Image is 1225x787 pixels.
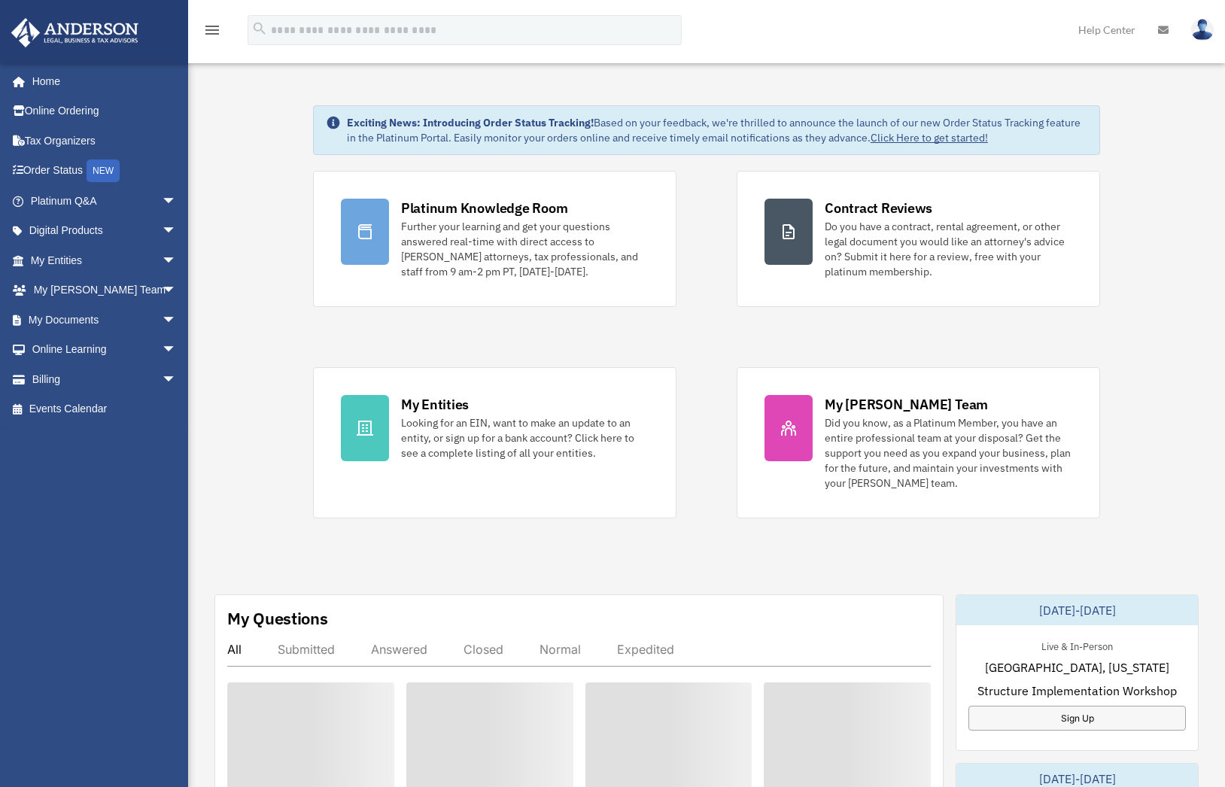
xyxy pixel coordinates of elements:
img: User Pic [1191,19,1214,41]
span: arrow_drop_down [162,216,192,247]
span: arrow_drop_down [162,335,192,366]
a: My Documentsarrow_drop_down [11,305,199,335]
div: Based on your feedback, we're thrilled to announce the launch of our new Order Status Tracking fe... [347,115,1087,145]
span: [GEOGRAPHIC_DATA], [US_STATE] [985,658,1169,676]
div: Platinum Knowledge Room [401,199,568,217]
a: Sign Up [968,706,1186,731]
a: Platinum Knowledge Room Further your learning and get your questions answered real-time with dire... [313,171,676,307]
div: Do you have a contract, rental agreement, or other legal document you would like an attorney's ad... [825,219,1072,279]
a: Online Ordering [11,96,199,126]
a: Order StatusNEW [11,156,199,187]
div: Submitted [278,642,335,657]
div: Expedited [617,642,674,657]
div: Did you know, as a Platinum Member, you have an entire professional team at your disposal? Get th... [825,415,1072,491]
div: Further your learning and get your questions answered real-time with direct access to [PERSON_NAM... [401,219,649,279]
a: Online Learningarrow_drop_down [11,335,199,365]
div: Live & In-Person [1029,637,1125,653]
div: My Questions [227,607,328,630]
div: Answered [371,642,427,657]
a: Billingarrow_drop_down [11,364,199,394]
span: arrow_drop_down [162,245,192,276]
div: My Entities [401,395,469,414]
div: Contract Reviews [825,199,932,217]
div: All [227,642,242,657]
i: search [251,20,268,37]
span: arrow_drop_down [162,364,192,395]
span: Structure Implementation Workshop [977,682,1177,700]
a: Events Calendar [11,394,199,424]
div: Closed [464,642,503,657]
span: arrow_drop_down [162,186,192,217]
a: Tax Organizers [11,126,199,156]
a: Click Here to get started! [871,131,988,144]
div: Looking for an EIN, want to make an update to an entity, or sign up for a bank account? Click her... [401,415,649,460]
a: Contract Reviews Do you have a contract, rental agreement, or other legal document you would like... [737,171,1100,307]
div: My [PERSON_NAME] Team [825,395,988,414]
img: Anderson Advisors Platinum Portal [7,18,143,47]
a: My [PERSON_NAME] Teamarrow_drop_down [11,275,199,305]
a: Home [11,66,192,96]
a: My [PERSON_NAME] Team Did you know, as a Platinum Member, you have an entire professional team at... [737,367,1100,518]
a: My Entities Looking for an EIN, want to make an update to an entity, or sign up for a bank accoun... [313,367,676,518]
a: Platinum Q&Aarrow_drop_down [11,186,199,216]
div: NEW [87,160,120,182]
strong: Exciting News: Introducing Order Status Tracking! [347,116,594,129]
div: [DATE]-[DATE] [956,595,1198,625]
span: arrow_drop_down [162,305,192,336]
a: My Entitiesarrow_drop_down [11,245,199,275]
div: Normal [540,642,581,657]
a: Digital Productsarrow_drop_down [11,216,199,246]
i: menu [203,21,221,39]
a: menu [203,26,221,39]
span: arrow_drop_down [162,275,192,306]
